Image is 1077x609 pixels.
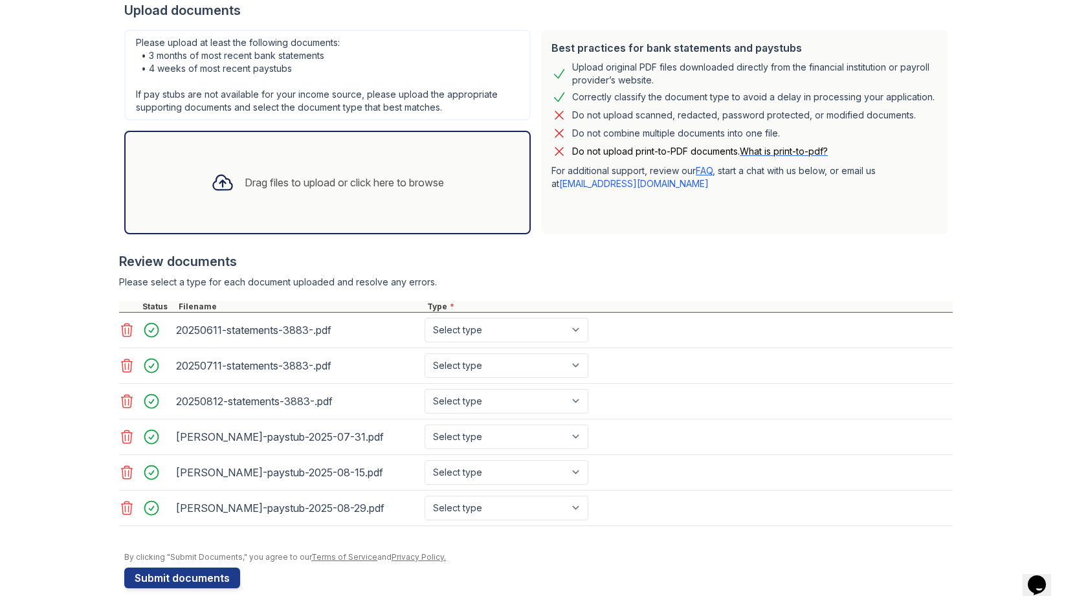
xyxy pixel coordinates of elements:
span: is [764,146,771,157]
p: For additional support, review our , start a chat with us below, or email us at [551,164,937,190]
div: Please upload at least the following documents: • 3 months of most recent bank statements • 4 wee... [124,30,531,120]
span: to [658,146,667,157]
div: Upload documents [124,1,953,19]
div: Type [425,302,953,312]
span: What [740,146,762,157]
div: 20250711-statements-3883-.pdf [176,355,419,376]
div: Correctly classify the document type to avoid a delay in processing your application. [572,89,935,105]
span: Do [572,146,584,157]
span: pdf? [808,146,828,157]
div: 20250812-statements-3883-.pdf [176,391,419,412]
div: Best practices for bank statements and paystubs [551,40,937,56]
span: documents. [691,146,740,157]
div: Review documents [119,252,953,271]
a: [EMAIL_ADDRESS][DOMAIN_NAME] [559,178,709,189]
div: [PERSON_NAME]-paystub-2025-07-31.pdf [176,426,419,447]
span: to [796,146,805,157]
div: Drag files to upload or click here to browse [245,175,444,190]
div: Do not upload scanned, redacted, password protected, or modified documents. [572,107,916,123]
span: - [805,146,808,157]
button: Submit documents [124,568,240,588]
div: [PERSON_NAME]-paystub-2025-08-29.pdf [176,498,419,518]
div: Upload original PDF files downloaded directly from the financial institution or payroll provider’... [572,61,937,87]
span: not [587,146,601,157]
a: Whatisprint-to-pdf? [740,146,828,157]
span: - [654,146,658,157]
a: FAQ [696,165,713,176]
div: Status [140,302,176,312]
span: print [773,146,792,157]
iframe: chat widget [1023,557,1064,596]
span: - [667,146,671,157]
a: Terms of Service [311,552,377,562]
a: Privacy Policy. [392,552,446,562]
div: Do not combine multiple documents into one file. [572,126,780,141]
span: PDF [671,146,688,157]
div: [PERSON_NAME]-paystub-2025-08-15.pdf [176,462,419,483]
div: Filename [176,302,425,312]
span: - [792,146,796,157]
span: print [636,146,654,157]
div: Please select a type for each document uploaded and resolve any errors. [119,276,953,289]
div: 20250611-statements-3883-.pdf [176,320,419,340]
div: By clicking "Submit Documents," you agree to our and [124,552,953,562]
span: upload [603,146,633,157]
